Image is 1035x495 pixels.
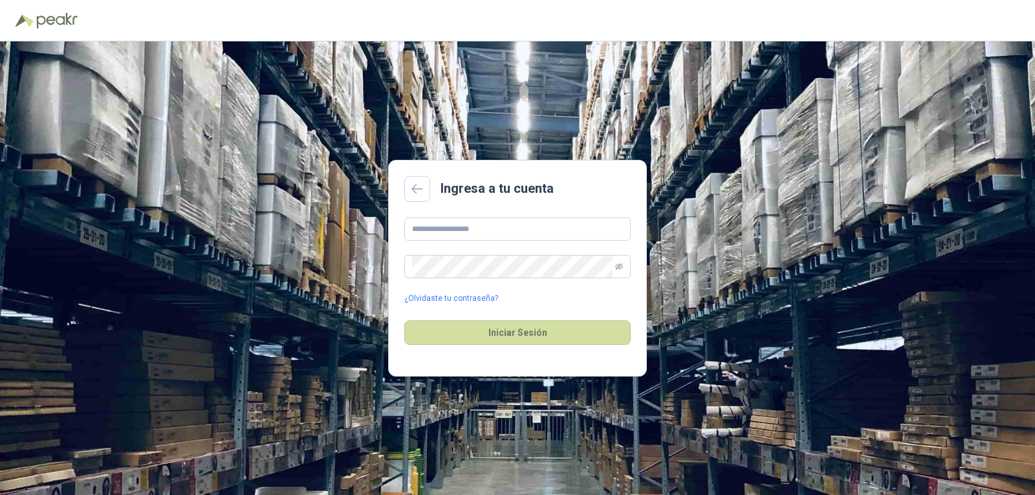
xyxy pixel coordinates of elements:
img: Peakr [36,13,78,28]
img: Logo [16,14,34,27]
span: eye-invisible [615,263,623,270]
button: Iniciar Sesión [404,320,631,345]
a: ¿Olvidaste tu contraseña? [404,292,498,305]
h2: Ingresa a tu cuenta [441,179,554,199]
